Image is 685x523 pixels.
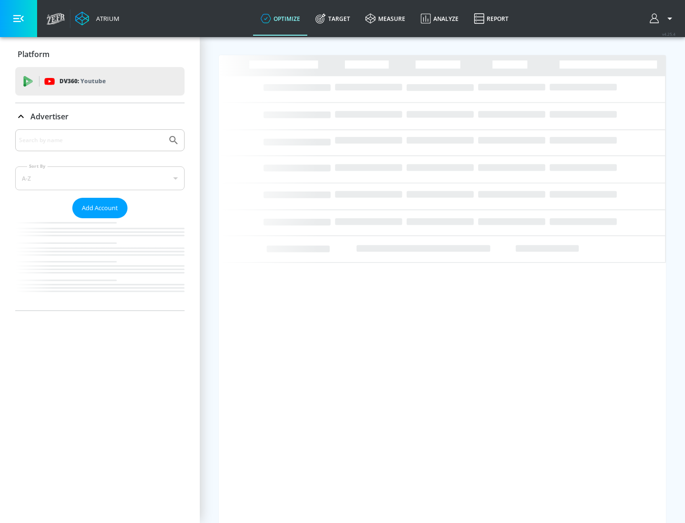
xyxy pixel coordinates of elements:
label: Sort By [27,163,48,169]
a: measure [358,1,413,36]
div: A-Z [15,166,185,190]
span: v 4.25.4 [662,31,675,37]
div: Advertiser [15,129,185,310]
button: Add Account [72,198,127,218]
a: Report [466,1,516,36]
p: Youtube [80,76,106,86]
nav: list of Advertiser [15,218,185,310]
p: Platform [18,49,49,59]
input: Search by name [19,134,163,146]
p: Advertiser [30,111,68,122]
div: Atrium [92,14,119,23]
div: Advertiser [15,103,185,130]
div: Platform [15,41,185,68]
span: Add Account [82,203,118,213]
a: Analyze [413,1,466,36]
a: Target [308,1,358,36]
a: Atrium [75,11,119,26]
div: DV360: Youtube [15,67,185,96]
a: optimize [253,1,308,36]
p: DV360: [59,76,106,87]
